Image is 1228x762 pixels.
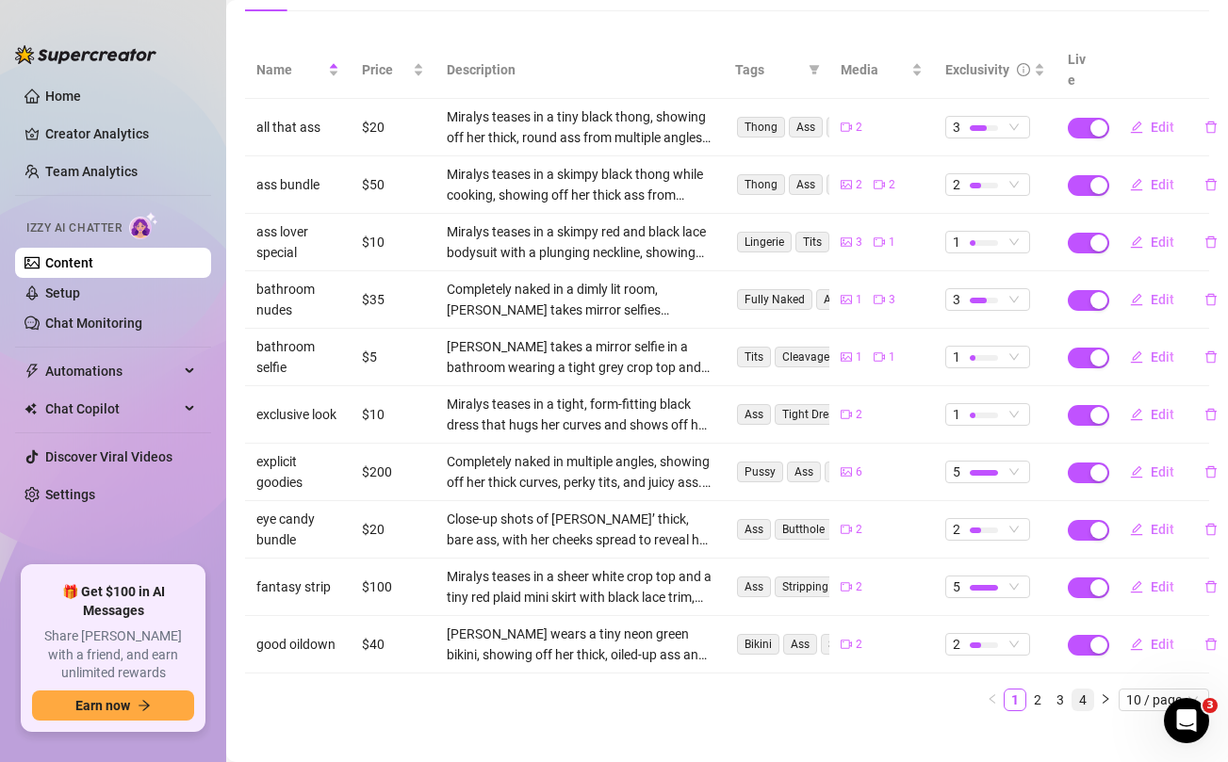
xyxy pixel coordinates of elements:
span: 1 [953,347,960,367]
span: 🎁 Get $100 in AI Messages [32,583,194,620]
span: 3 [889,291,895,309]
span: Tits [795,232,829,252]
span: 2 [856,521,862,539]
td: $100 [351,559,435,616]
span: picture [841,179,852,190]
td: $35 [351,271,435,329]
span: 2 [856,636,862,654]
li: 2 [1026,689,1049,711]
div: Miralys teases in a sheer white crop top and a tiny red plaid mini skirt with black lace trim, sh... [447,566,713,608]
a: 4 [1072,689,1093,710]
td: bathroom nudes [245,271,351,329]
span: edit [1130,121,1143,134]
span: Edit [1151,579,1174,594]
td: exclusive look [245,386,351,444]
td: $10 [351,386,435,444]
button: Edit [1115,170,1189,200]
span: Tattoo [827,174,875,195]
span: filter [805,56,824,84]
span: video-camera [874,294,885,305]
span: 1 [889,234,895,251]
span: 1 [953,404,960,425]
div: Miralys teases in a skimpy black thong while cooking, showing off her thick ass from above. She s... [447,164,713,205]
span: video-camera [874,351,885,363]
div: Close-up shots of [PERSON_NAME]’ thick, bare ass, with her cheeks spread to reveal her tight butt... [447,509,713,550]
button: Earn nowarrow-right [32,690,194,721]
span: 2 [856,119,862,137]
span: Thong [737,117,785,138]
div: Miralys teases in a tight, form-fitting black dress that hugs her curves and shows off her thick ... [447,394,713,435]
span: delete [1204,580,1218,593]
span: 5 [953,576,960,597]
span: 1 [889,349,895,366]
span: 2 [856,406,862,424]
span: 10 / page [1126,689,1202,710]
a: 1 [1005,689,1025,710]
img: logo-BBDzfeDw.svg [15,45,156,64]
button: Edit [1115,629,1189,659]
td: fantasy strip [245,559,351,616]
span: Stripping [775,576,836,597]
span: Twerking [827,117,888,138]
button: right [1094,689,1117,711]
span: delete [1204,465,1218,478]
span: video-camera [841,122,852,133]
span: edit [1130,408,1143,421]
span: video-camera [841,639,852,650]
span: Earn now [75,698,130,713]
li: Next Page [1094,689,1117,711]
span: Edit [1151,292,1174,307]
span: Pussy [737,462,783,482]
span: Tags [735,59,801,80]
span: Sideboob [821,634,884,655]
span: delete [1204,638,1218,651]
td: $20 [351,99,435,156]
span: 3 [856,234,862,251]
span: edit [1130,465,1143,478]
td: all that ass [245,99,351,156]
span: 2 [856,578,862,596]
span: Lingerie [737,232,792,252]
a: Discover Viral Videos [45,449,172,464]
span: picture [841,466,852,478]
span: Chat Copilot [45,394,179,424]
button: Edit [1115,342,1189,372]
span: edit [1130,178,1143,191]
button: Edit [1115,284,1189,315]
a: Chat Monitoring [45,316,142,331]
div: Completely naked in a dimly lit room, [PERSON_NAME] takes mirror selfies showing off her thick cu... [447,279,713,320]
span: video-camera [841,409,852,420]
span: Butthole [775,519,832,540]
span: Ass [783,634,817,655]
span: arrow-right [138,699,151,712]
a: Creator Analytics [45,119,196,149]
div: Completely naked in multiple angles, showing off her thick curves, perky tits, and juicy ass. Inc... [447,451,713,493]
a: Team Analytics [45,164,138,179]
span: edit [1130,350,1143,364]
td: $10 [351,214,435,271]
td: eye candy bundle [245,501,351,559]
span: edit [1130,580,1143,593]
img: AI Chatter [129,212,158,239]
li: 4 [1072,689,1094,711]
span: Edit [1151,522,1174,537]
span: Fully Naked [737,289,812,310]
td: $50 [351,156,435,214]
span: Thong [737,174,785,195]
span: edit [1130,235,1143,249]
span: right [1100,693,1111,705]
span: delete [1204,178,1218,191]
th: Price [351,41,435,99]
span: delete [1204,293,1218,306]
span: Ass [816,289,850,310]
td: $40 [351,616,435,673]
button: Edit [1115,112,1189,142]
li: 3 [1049,689,1072,711]
div: Miralys teases in a skimpy red and black lace bodysuit with a plunging neckline, showing off her ... [447,221,713,263]
th: Name [245,41,351,99]
a: 3 [1050,689,1071,710]
div: [PERSON_NAME] wears a tiny neon green bikini, showing off her thick, oiled-up ass and sideboob. S... [447,624,713,665]
th: Live [1056,41,1104,99]
span: Price [362,59,409,80]
span: info-circle [1017,63,1030,76]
